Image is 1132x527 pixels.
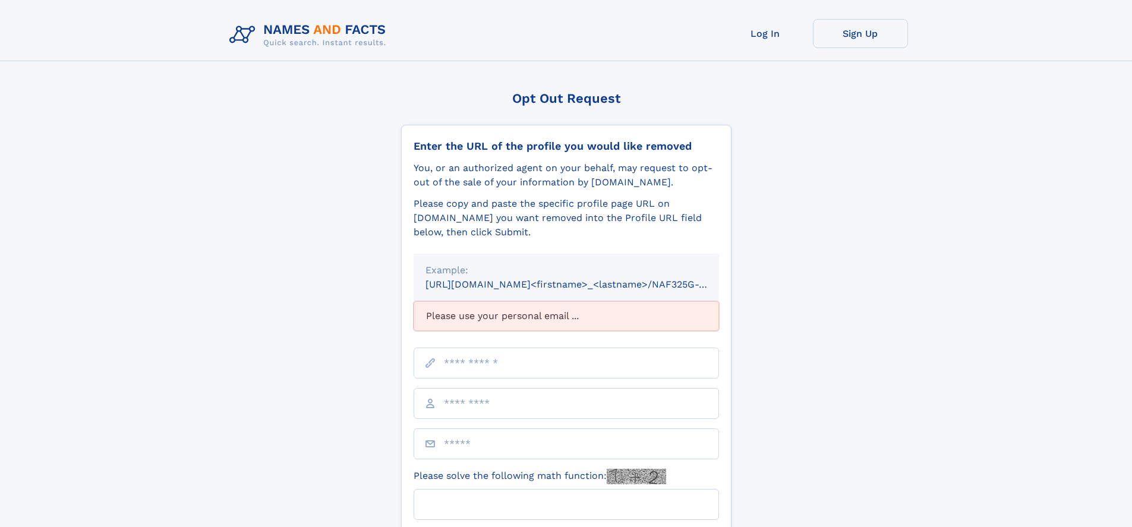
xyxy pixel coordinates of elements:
div: Please copy and paste the specific profile page URL on [DOMAIN_NAME] you want removed into the Pr... [414,197,719,239]
div: You, or an authorized agent on your behalf, may request to opt-out of the sale of your informatio... [414,161,719,190]
div: Example: [425,263,707,277]
div: Please use your personal email ... [414,301,719,331]
a: Sign Up [813,19,908,48]
div: Opt Out Request [401,91,731,106]
label: Please solve the following math function: [414,469,666,484]
a: Log In [718,19,813,48]
small: [URL][DOMAIN_NAME]<firstname>_<lastname>/NAF325G-xxxxxxxx [425,279,742,290]
img: Logo Names and Facts [225,19,396,51]
div: Enter the URL of the profile you would like removed [414,140,719,153]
